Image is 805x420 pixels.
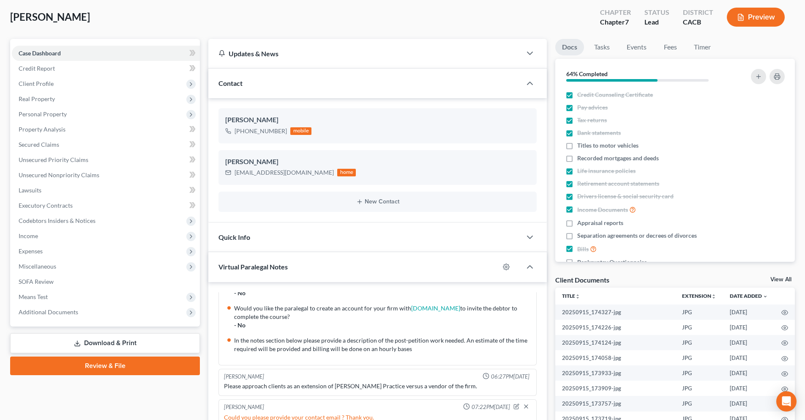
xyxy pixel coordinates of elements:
[472,403,510,411] span: 07:22PM[DATE]
[224,373,264,381] div: [PERSON_NAME]
[19,49,61,57] span: Case Dashboard
[218,233,250,241] span: Quick Info
[577,179,659,188] span: Retirement account statements
[730,293,768,299] a: Date Added expand_more
[723,396,775,411] td: [DATE]
[19,187,41,194] span: Lawsuits
[19,293,48,300] span: Means Test
[19,278,54,285] span: SOFA Review
[555,396,675,411] td: 20250915_173757-jpg
[19,232,38,239] span: Income
[555,335,675,350] td: 20250915_174124-jpg
[555,39,584,55] a: Docs
[577,167,636,175] span: Life insurance policies
[218,79,243,87] span: Contact
[644,8,669,17] div: Status
[19,156,88,163] span: Unsecured Priority Claims
[235,127,287,135] div: [PHONE_NUMBER]
[218,263,288,271] span: Virtual Paralegal Notes
[10,357,200,375] a: Review & File
[683,17,713,27] div: CACB
[19,126,65,133] span: Property Analysis
[19,65,55,72] span: Credit Report
[411,305,460,312] a: [DOMAIN_NAME]
[225,115,530,125] div: [PERSON_NAME]
[225,198,530,205] button: New Contact
[235,168,334,177] div: [EMAIL_ADDRESS][DOMAIN_NAME]
[12,274,200,289] a: SOFA Review
[577,192,674,200] span: Drivers license & social security card
[723,381,775,396] td: [DATE]
[12,152,200,167] a: Unsecured Priority Claims
[19,95,55,102] span: Real Property
[577,91,653,99] span: Credit Counseling Certificate
[19,110,67,118] span: Personal Property
[577,258,647,266] span: Bankruptcy Questionnaire
[675,396,723,411] td: JPG
[711,294,716,299] i: unfold_more
[555,381,675,396] td: 20250915_173909-jpg
[555,320,675,335] td: 20250915_174226-jpg
[723,350,775,365] td: [DATE]
[290,127,311,135] div: mobile
[657,39,684,55] a: Fees
[675,365,723,381] td: JPG
[225,157,530,167] div: [PERSON_NAME]
[234,289,531,297] div: - No
[723,320,775,335] td: [DATE]
[577,116,607,124] span: Tax returns
[19,247,43,255] span: Expenses
[12,183,200,198] a: Lawsuits
[19,202,73,209] span: Executory Contracts
[12,198,200,213] a: Executory Contracts
[12,122,200,137] a: Property Analysis
[234,304,531,321] div: Would you like the paralegal to create an account for your firm with to invite the debtor to comp...
[12,61,200,76] a: Credit Report
[723,305,775,320] td: [DATE]
[770,277,791,283] a: View All
[577,103,608,112] span: Pay advices
[675,335,723,350] td: JPG
[234,336,531,353] div: In the notes section below please provide a description of the post-petition work needed. An esti...
[562,293,580,299] a: Titleunfold_more
[234,321,531,329] div: - No
[763,294,768,299] i: expand_more
[723,335,775,350] td: [DATE]
[776,391,797,412] div: Open Intercom Messenger
[491,373,529,381] span: 06:27PM[DATE]
[555,305,675,320] td: 20250915_174327-jpg
[575,294,580,299] i: unfold_more
[10,11,90,23] span: [PERSON_NAME]
[19,171,99,178] span: Unsecured Nonpriority Claims
[19,141,59,148] span: Secured Claims
[10,333,200,353] a: Download & Print
[675,350,723,365] td: JPG
[687,39,718,55] a: Timer
[577,154,659,162] span: Recorded mortgages and deeds
[555,365,675,381] td: 20250915_173933-jpg
[12,137,200,152] a: Secured Claims
[682,293,716,299] a: Extensionunfold_more
[12,167,200,183] a: Unsecured Nonpriority Claims
[577,231,697,240] span: Separation agreements or decrees of divorces
[555,350,675,365] td: 20250915_174058-jpg
[600,8,631,17] div: Chapter
[19,217,96,224] span: Codebtors Insiders & Notices
[577,219,623,227] span: Appraisal reports
[224,382,531,390] div: Please approach clients as an extension of [PERSON_NAME] Practice versus a vendor of the firm.
[566,70,608,77] strong: 64% Completed
[683,8,713,17] div: District
[218,49,511,58] div: Updates & News
[577,141,639,150] span: Titles to motor vehicles
[620,39,653,55] a: Events
[19,80,54,87] span: Client Profile
[587,39,617,55] a: Tasks
[644,17,669,27] div: Lead
[555,275,609,284] div: Client Documents
[675,381,723,396] td: JPG
[577,245,589,253] span: Bills
[625,18,629,26] span: 7
[577,129,621,137] span: Bank statements
[224,403,264,412] div: [PERSON_NAME]
[577,206,628,214] span: Income Documents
